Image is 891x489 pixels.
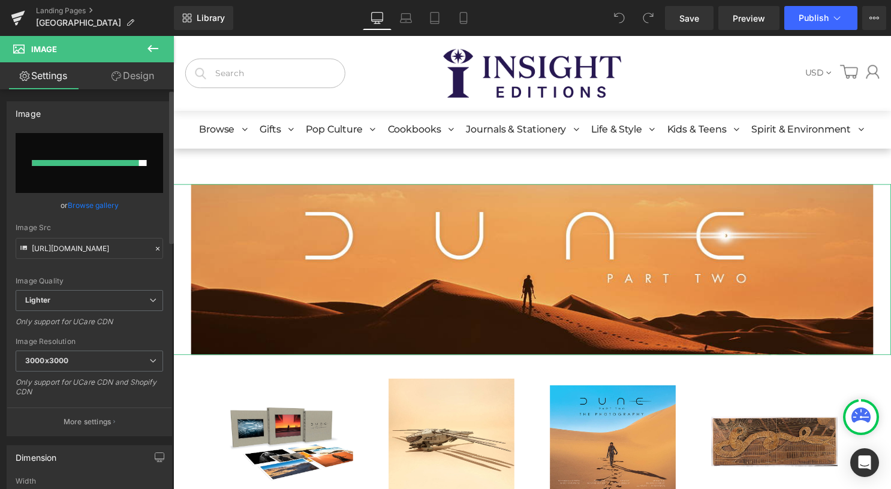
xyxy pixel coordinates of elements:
[799,13,829,23] span: Publish
[392,6,420,30] a: Laptop
[13,23,173,52] input: Search
[134,89,192,100] span: Pop Culture
[25,356,68,365] b: 3000x3000
[273,13,453,62] img: Insight Editions
[88,89,109,100] span: Gifts
[718,6,779,30] a: Preview
[16,102,41,119] div: Image
[420,76,486,114] a: Life & Style
[784,6,857,30] button: Publish
[585,89,685,100] span: Spirit & Environment
[496,76,571,114] a: Kids & Teens
[16,317,163,334] div: Only support for UCare CDN
[16,477,163,485] div: Width
[89,62,176,89] a: Design
[16,446,57,463] div: Dimension
[639,32,666,43] a: USD
[64,416,112,427] p: More settings
[197,13,225,23] span: Library
[85,76,121,114] a: Gifts
[25,295,50,304] b: Lighter
[733,12,765,25] span: Preview
[423,89,474,100] span: Life & Style
[31,44,57,54] span: Image
[363,6,392,30] a: Desktop
[16,277,163,285] div: Image Quality
[293,76,410,114] a: Journals & Stationery
[449,6,478,30] a: Mobile
[214,76,283,114] a: Cookbooks
[499,89,559,100] span: Kids & Teens
[16,238,163,259] input: Link
[607,6,631,30] button: Undo
[131,76,204,114] a: Pop Culture
[850,448,879,477] div: Open Intercom Messenger
[36,18,121,28] span: [GEOGRAPHIC_DATA]
[296,89,398,100] span: Journals & Stationery
[174,6,233,30] a: New Library
[679,12,699,25] span: Save
[26,89,62,100] span: Browse
[217,89,271,100] span: Cookbooks
[16,224,163,232] div: Image Src
[16,337,163,346] div: Image Resolution
[68,195,119,216] a: Browse gallery
[16,199,163,212] div: or
[420,6,449,30] a: Tablet
[582,76,697,114] a: Spirit & Environment
[862,6,886,30] button: More
[23,76,74,114] a: Browse
[639,32,658,43] span: USD
[636,6,660,30] button: Redo
[700,29,714,43] a: Account
[36,6,174,16] a: Landing Pages
[7,407,171,436] button: More settings
[16,378,163,405] div: Only support for UCare CDN and Shopify CDN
